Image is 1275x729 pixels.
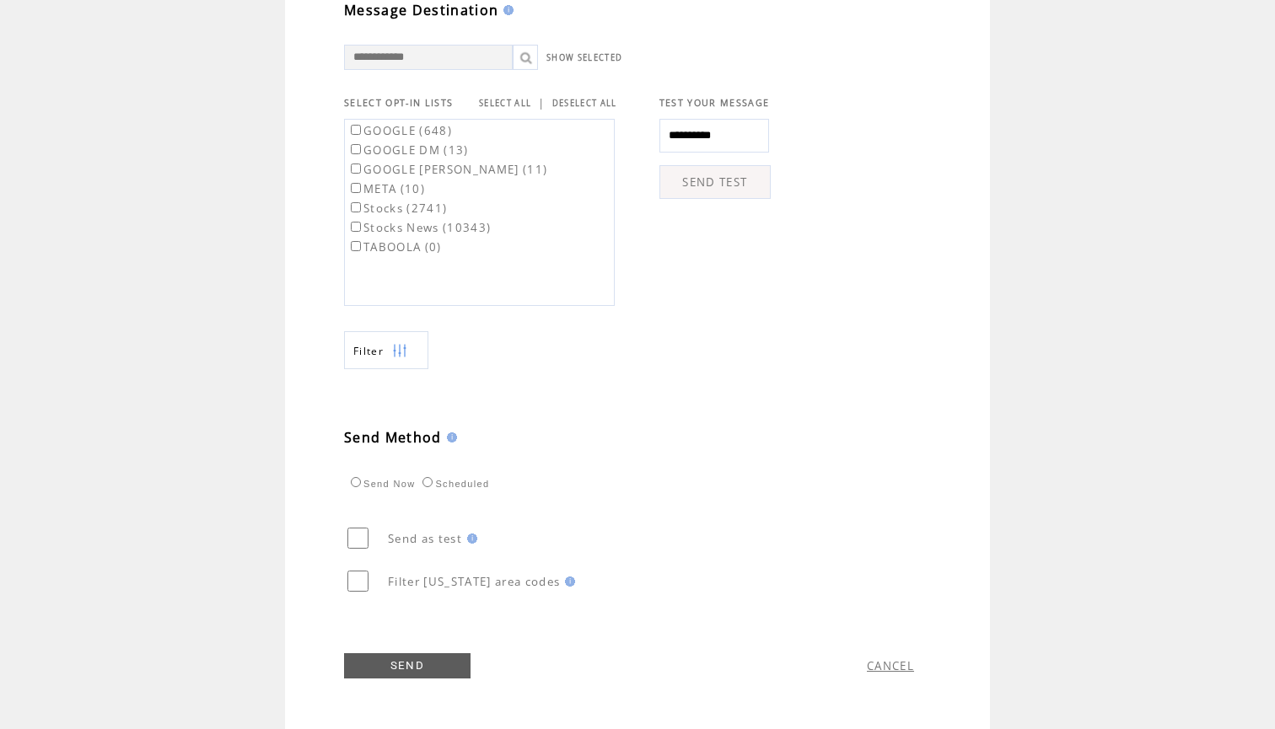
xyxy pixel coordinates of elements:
[462,533,477,544] img: help.gif
[498,5,514,15] img: help.gif
[546,52,622,63] a: SHOW SELECTED
[347,162,547,177] label: GOOGLE [PERSON_NAME] (11)
[347,142,469,158] label: GOOGLE DM (13)
[659,97,770,109] span: TEST YOUR MESSAGE
[867,658,914,673] a: CANCEL
[344,331,428,369] a: Filter
[347,181,425,196] label: META (10)
[351,202,361,212] input: Stocks (2741)
[351,144,361,154] input: GOOGLE DM (13)
[418,479,489,489] label: Scheduled
[388,574,560,589] span: Filter [US_STATE] area codes
[552,98,617,109] a: DESELECT ALL
[351,241,361,251] input: TABOOLA (0)
[344,1,498,19] span: Message Destination
[442,432,457,442] img: help.gif
[422,477,433,487] input: Scheduled
[344,97,453,109] span: SELECT OPT-IN LISTS
[351,163,361,174] input: GOOGLE [PERSON_NAME] (11)
[388,531,462,546] span: Send as test
[351,183,361,193] input: META (10)
[351,222,361,232] input: Stocks News (10343)
[351,125,361,135] input: GOOGLE (648)
[347,220,491,235] label: Stocks News (10343)
[353,344,384,358] span: Show filters
[347,239,442,255] label: TABOOLA (0)
[344,428,442,447] span: Send Method
[351,477,361,487] input: Send Now
[347,123,452,138] label: GOOGLE (648)
[479,98,531,109] a: SELECT ALL
[392,332,407,370] img: filters.png
[344,653,471,678] a: SEND
[560,576,575,587] img: help.gif
[347,479,415,489] label: Send Now
[538,95,545,110] span: |
[659,165,771,199] a: SEND TEST
[347,201,447,216] label: Stocks (2741)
